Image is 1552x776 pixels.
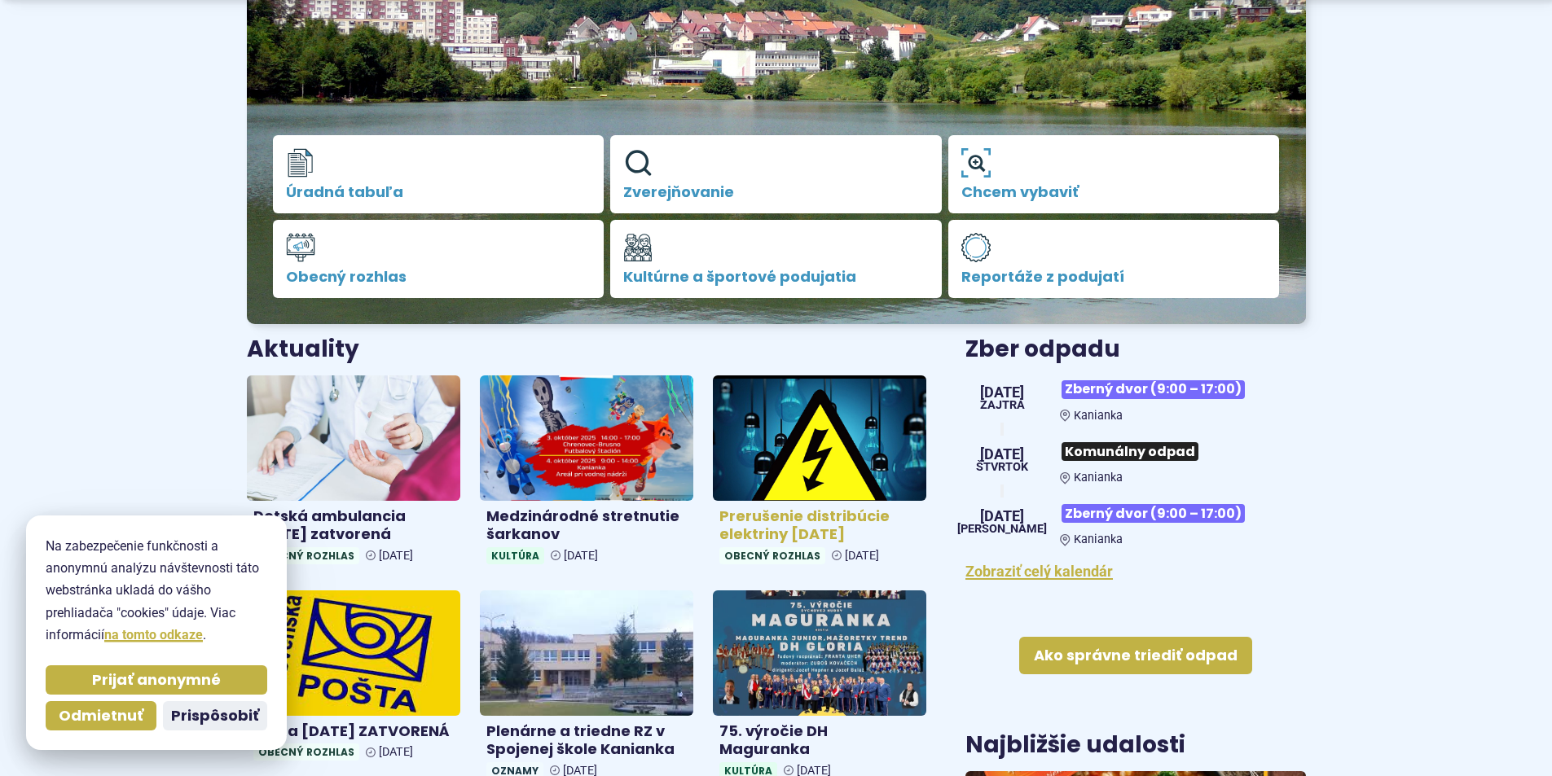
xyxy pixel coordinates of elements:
span: Úradná tabuľa [286,184,591,200]
a: Chcem vybaviť [948,135,1280,213]
h4: Pošta [DATE] ZATVORENÁ [253,722,454,741]
h3: Najbližšie udalosti [965,733,1185,758]
a: Pošta [DATE] ZATVORENÁ Obecný rozhlas [DATE] [247,590,460,767]
span: [DATE] [976,447,1028,462]
a: Zberný dvor (9:00 – 17:00) Kanianka [DATE] Zajtra [965,374,1305,423]
h3: Aktuality [247,337,359,362]
span: Odmietnuť [59,707,143,726]
span: Kanianka [1074,409,1123,423]
a: Zobraziť celý kalendár [965,563,1113,580]
span: Kanianka [1074,533,1123,546]
h4: Prerušenie distribúcie elektriny [DATE] [719,507,920,544]
h4: 75. výročie DH Maguranka [719,722,920,759]
a: Detská ambulancia [DATE] zatvorená Obecný rozhlas [DATE] [247,375,460,571]
span: Prijať anonymné [92,671,221,690]
span: [PERSON_NAME] [957,524,1047,535]
span: [DATE] [564,549,598,563]
button: Prispôsobiť [163,701,267,730]
span: [DATE] [957,509,1047,524]
a: na tomto odkaze [104,627,203,642]
span: Prispôsobiť [171,707,259,726]
h4: Detská ambulancia [DATE] zatvorená [253,507,454,544]
span: štvrtok [976,462,1028,473]
h4: Plenárne a triedne RZ v Spojenej škole Kanianka [486,722,687,759]
span: Zberný dvor (9:00 – 17:00) [1062,504,1245,523]
a: Úradná tabuľa [273,135,605,213]
a: Komunálny odpad Kanianka [DATE] štvrtok [965,436,1305,484]
a: Zberný dvor (9:00 – 17:00) Kanianka [DATE] [PERSON_NAME] [965,498,1305,546]
a: Zverejňovanie [610,135,942,213]
a: Medzinárodné stretnutie šarkanov Kultúra [DATE] [480,375,693,571]
button: Prijať anonymné [46,665,267,695]
span: Zberný dvor (9:00 – 17:00) [1062,380,1245,399]
span: Zverejňovanie [623,184,929,200]
a: Kultúrne a športové podujatia [610,220,942,298]
span: [DATE] [980,385,1025,400]
span: Reportáže z podujatí [961,269,1267,285]
a: Obecný rozhlas [273,220,605,298]
span: [DATE] [379,549,413,563]
span: [DATE] [845,549,879,563]
button: Odmietnuť [46,701,156,730]
span: Chcem vybaviť [961,184,1267,200]
span: Zajtra [980,400,1025,411]
span: Obecný rozhlas [253,743,359,761]
span: Komunálny odpad [1062,442,1198,461]
span: [DATE] [379,745,413,759]
a: Ako správne triediť odpad [1019,637,1252,674]
a: Reportáže z podujatí [948,220,1280,298]
span: Obecný rozhlas [286,269,591,285]
h4: Medzinárodné stretnutie šarkanov [486,507,687,544]
span: Kultúrne a športové podujatia [623,269,929,285]
span: Kanianka [1074,471,1123,484]
span: Obecný rozhlas [253,547,359,564]
a: Prerušenie distribúcie elektriny [DATE] Obecný rozhlas [DATE] [713,375,926,571]
span: Kultúra [486,547,544,564]
span: Obecný rozhlas [719,547,825,564]
h3: Zber odpadu [965,337,1305,362]
p: Na zabezpečenie funkčnosti a anonymnú analýzu návštevnosti táto webstránka ukladá do vášho prehli... [46,535,267,646]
